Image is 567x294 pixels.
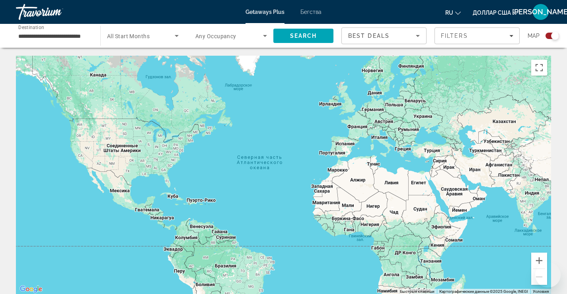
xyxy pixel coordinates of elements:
span: Any Occupancy [195,33,236,39]
a: Getaways Plus [246,9,284,15]
span: Search [290,33,317,39]
button: Search [273,29,333,43]
a: Травориум [16,2,95,22]
mat-select: Sort by [348,31,420,41]
span: All Start Months [107,33,150,39]
span: Best Deals [348,33,390,39]
font: ru [445,10,453,16]
button: Меню пользователя [530,4,551,20]
a: Условия (ссылка откроется в новой вкладке) [533,289,549,294]
span: Картографические данные ©2025 Google, INEGI [439,289,528,294]
span: Map [528,30,540,41]
iframe: Кнопка запуска окна обмена сообщениями [535,262,561,288]
button: Включить полноэкранный режим [531,60,547,76]
button: Уменьшить [531,269,547,285]
font: доллар США [473,10,511,16]
button: Изменить валюту [473,7,518,18]
button: Filters [435,27,520,44]
span: Filters [441,33,468,39]
span: Destination [18,24,44,30]
button: Увеличить [531,253,547,269]
button: Изменить язык [445,7,461,18]
input: Select destination [18,31,90,41]
a: Бегства [300,9,321,15]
